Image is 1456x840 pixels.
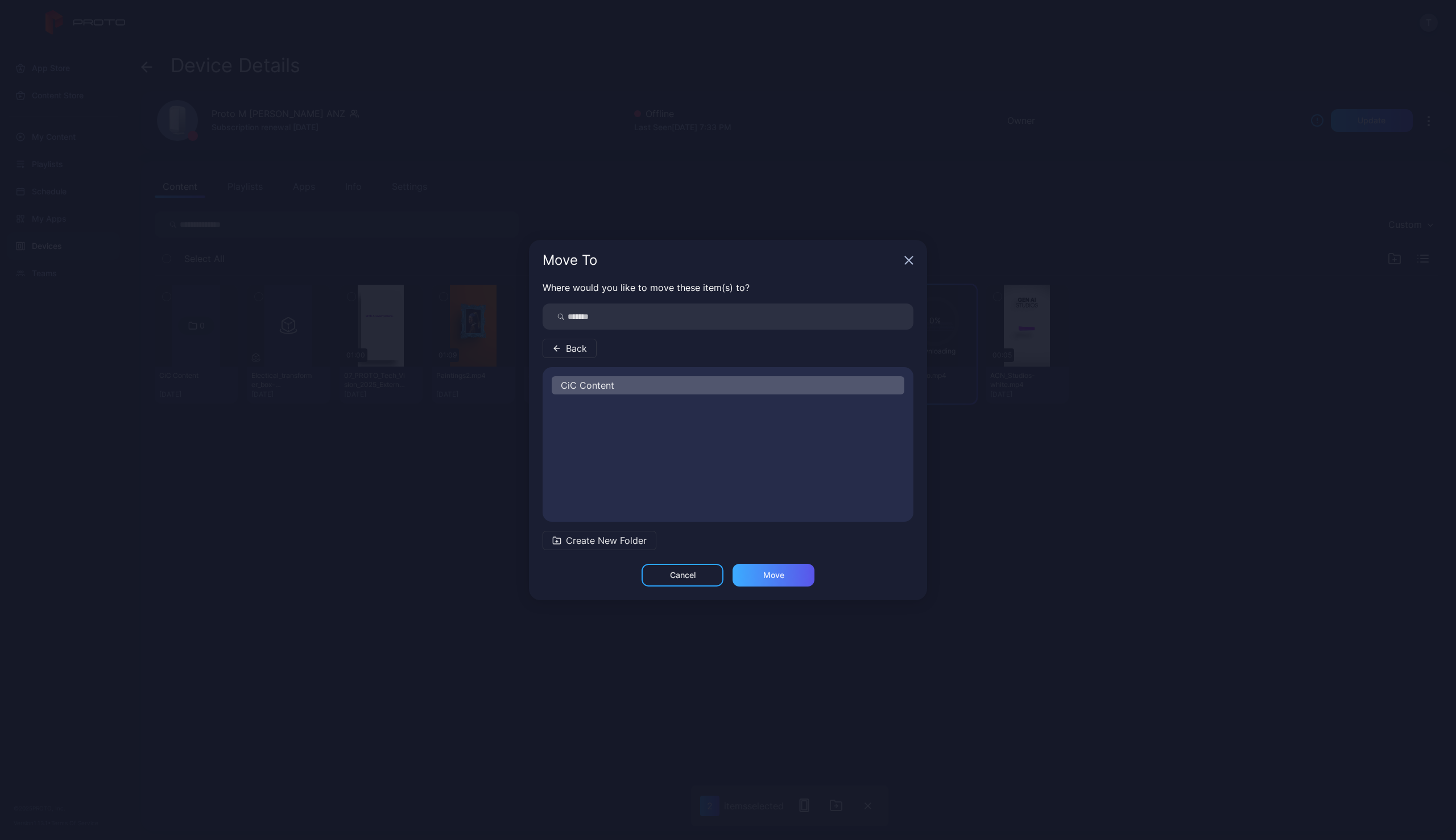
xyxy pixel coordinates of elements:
span: Back [566,342,587,355]
div: Cancel [670,571,696,580]
p: Where would you like to move these item(s) to? [543,281,913,294]
div: Move [763,571,784,580]
div: Move To [543,253,900,267]
button: Create New Folder [543,531,656,550]
button: Move [733,564,814,587]
button: Back [543,339,597,358]
button: Cancel [642,564,723,587]
span: Create New Folder [566,534,647,547]
span: CiC Content [561,379,614,392]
